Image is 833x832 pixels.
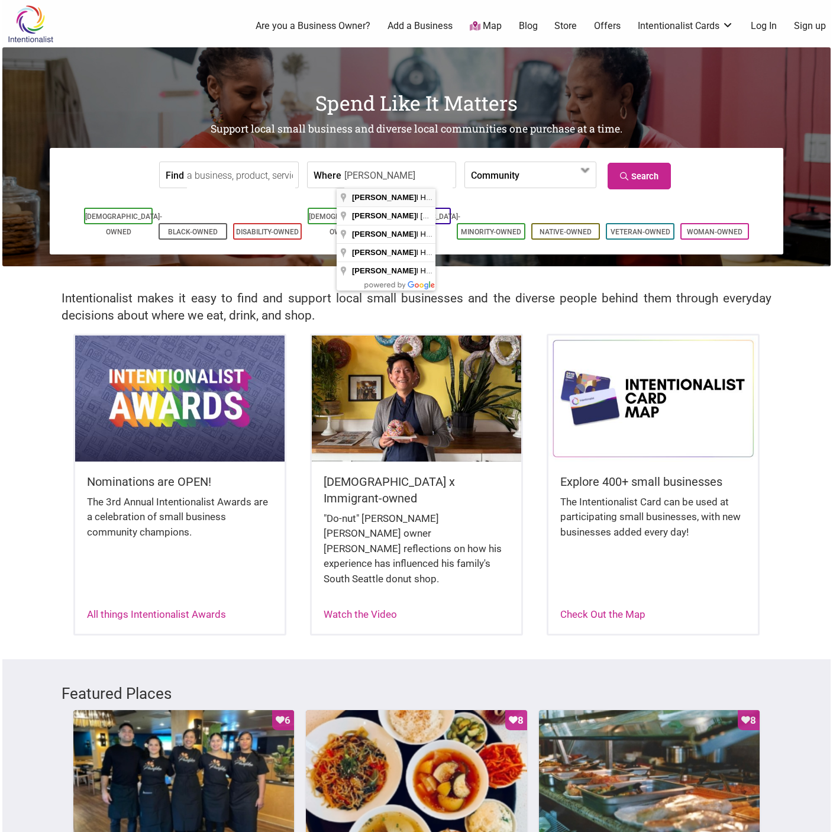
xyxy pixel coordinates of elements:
img: Intentionalist Awards [75,336,285,461]
input: a business, product, service [187,162,295,189]
a: Minority-Owned [461,228,521,236]
a: All things Intentionalist Awards [87,608,226,620]
a: Intentionalist Cards [638,20,734,33]
h2: Intentionalist makes it easy to find and support local small businesses and the diverse people be... [62,290,771,324]
a: Blog [519,20,538,33]
span: [PERSON_NAME] [352,248,417,257]
h5: [DEMOGRAPHIC_DATA] x Immigrant-owned [324,473,509,507]
div: The Intentionalist Card can be used at participating small businesses, with new businesses added ... [560,495,746,552]
a: Check Out the Map [560,608,645,620]
label: Community [471,162,519,188]
a: Search [608,163,671,189]
span: [GEOGRAPHIC_DATA], [GEOGRAPHIC_DATA], [GEOGRAPHIC_DATA] [433,194,644,201]
a: Store [554,20,577,33]
a: Woman-Owned [687,228,742,236]
a: Offers [594,20,621,33]
h5: Nominations are OPEN! [87,473,273,490]
span: l Hill Branch - The [GEOGRAPHIC_DATA] [352,230,561,238]
span: [PERSON_NAME] [352,193,417,202]
a: Watch the Video [324,608,397,620]
span: l Hill [DATE] Farmers Market [352,266,516,275]
h1: Spend Like It Matters [2,89,831,117]
label: Find [166,162,184,188]
div: "Do-nut" [PERSON_NAME] [PERSON_NAME] owner [PERSON_NAME] reflections on how his experience has in... [324,511,509,599]
img: Intentionalist [2,5,59,43]
img: King Donuts - Hong Chhuor [312,336,521,461]
a: Add a Business [388,20,453,33]
label: Where [314,162,341,188]
img: Intentionalist Card Map [548,336,758,461]
a: Black-Owned [168,228,218,236]
h3: Featured Places [62,683,771,704]
div: The 3rd Annual Intentionalist Awards are a celebration of small business community champions. [87,495,273,552]
span: [PERSON_NAME] [352,266,417,275]
a: Map [470,20,502,33]
a: Sign up [794,20,826,33]
span: l Hill [352,193,433,202]
span: l Hill Goodwill [352,248,464,257]
span: [PERSON_NAME] [352,211,417,220]
a: Disability-Owned [236,228,299,236]
span: [PERSON_NAME] [352,230,417,238]
a: Native-Owned [540,228,592,236]
a: Veteran-Owned [611,228,670,236]
a: Log In [751,20,777,33]
span: l [GEOGRAPHIC_DATA] (North Entry) [352,211,548,220]
h5: Explore 400+ small businesses [560,473,746,490]
h2: Support local small business and diverse local communities one purchase at a time. [2,122,831,137]
a: [DEMOGRAPHIC_DATA]-Owned [309,212,386,236]
input: neighborhood, city, state [344,162,453,189]
a: Are you a Business Owner? [256,20,370,33]
a: [DEMOGRAPHIC_DATA]-Owned [85,212,162,236]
